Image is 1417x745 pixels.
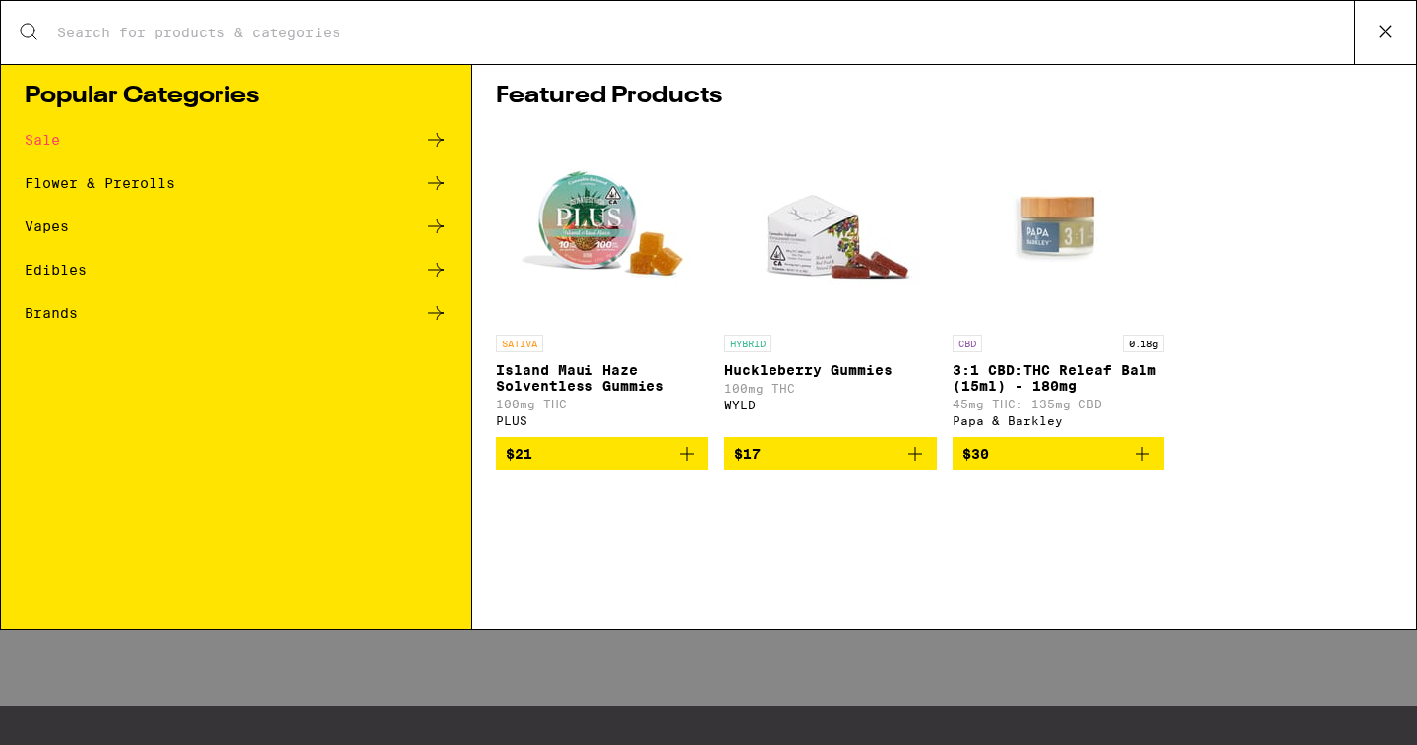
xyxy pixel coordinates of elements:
a: Brands [25,301,448,325]
p: 3:1 CBD:THC Releaf Balm (15ml) - 180mg [953,362,1165,394]
img: PLUS - Island Maui Haze Solventless Gummies [504,128,701,325]
div: Flower & Prerolls [25,176,175,190]
div: WYLD [724,399,937,411]
img: WYLD - Huckleberry Gummies [732,128,929,325]
a: Open page for Huckleberry Gummies from WYLD [724,128,937,437]
div: Vapes [25,219,69,233]
span: $30 [962,446,989,462]
div: PLUS [496,414,708,427]
span: Hi. Need any help? [12,14,142,30]
div: Brands [25,306,78,320]
a: Open page for Island Maui Haze Solventless Gummies from PLUS [496,128,708,437]
h1: Featured Products [496,85,1392,108]
p: 45mg THC: 135mg CBD [953,398,1165,410]
button: Add to bag [724,437,937,470]
span: $21 [506,446,532,462]
input: Search for products & categories [56,24,1354,41]
p: CBD [953,335,982,352]
a: Vapes [25,215,448,238]
a: Open page for 3:1 CBD:THC Releaf Balm (15ml) - 180mg from Papa & Barkley [953,128,1165,437]
p: 100mg THC [496,398,708,410]
span: $17 [734,446,761,462]
h1: Popular Categories [25,85,448,108]
p: 0.18g [1123,335,1164,352]
p: Huckleberry Gummies [724,362,937,378]
a: Sale [25,128,448,152]
button: Add to bag [496,437,708,470]
p: Island Maui Haze Solventless Gummies [496,362,708,394]
img: Papa & Barkley - 3:1 CBD:THC Releaf Balm (15ml) - 180mg [959,128,1156,325]
div: Papa & Barkley [953,414,1165,427]
p: SATIVA [496,335,543,352]
p: HYBRID [724,335,771,352]
a: Flower & Prerolls [25,171,448,195]
button: Add to bag [953,437,1165,470]
p: 100mg THC [724,382,937,395]
div: Sale [25,133,60,147]
a: Edibles [25,258,448,281]
div: Edibles [25,263,87,277]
